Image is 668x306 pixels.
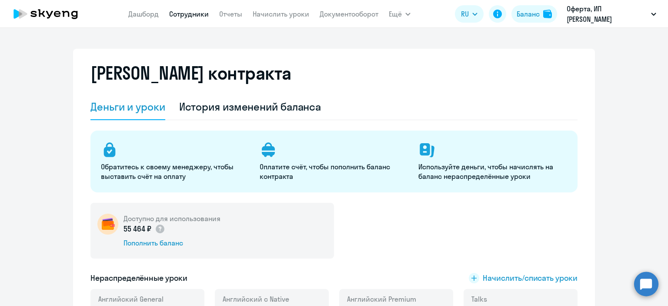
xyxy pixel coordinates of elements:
a: Дашборд [128,10,159,18]
span: Английский с Native [223,294,289,304]
h5: Нераспределённые уроки [90,272,187,284]
div: Баланс [517,9,540,19]
h5: Доступно для использования [124,214,220,223]
p: Используйте деньги, чтобы начислять на баланс нераспределённые уроки [418,162,567,181]
h2: [PERSON_NAME] контракта [90,63,291,84]
div: История изменений баланса [179,100,321,114]
button: Оферта, ИП [PERSON_NAME] [562,3,661,24]
a: Отчеты [219,10,242,18]
span: Ещё [389,9,402,19]
button: Балансbalance [511,5,557,23]
div: Деньги и уроки [90,100,165,114]
p: Оплатите счёт, чтобы пополнить баланс контракта [260,162,408,181]
span: Английский General [98,294,164,304]
span: Начислить/списать уроки [483,272,578,284]
p: 55 464 ₽ [124,223,165,235]
p: Обратитесь к своему менеджеру, чтобы выставить счёт на оплату [101,162,249,181]
img: wallet-circle.png [97,214,118,235]
img: balance [543,10,552,18]
a: Документооборот [320,10,378,18]
button: Ещё [389,5,411,23]
a: Начислить уроки [253,10,309,18]
button: RU [455,5,484,23]
div: Пополнить баланс [124,238,220,248]
span: Английский Premium [347,294,416,304]
p: Оферта, ИП [PERSON_NAME] [567,3,648,24]
span: RU [461,9,469,19]
span: Talks [471,294,487,304]
a: Сотрудники [169,10,209,18]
